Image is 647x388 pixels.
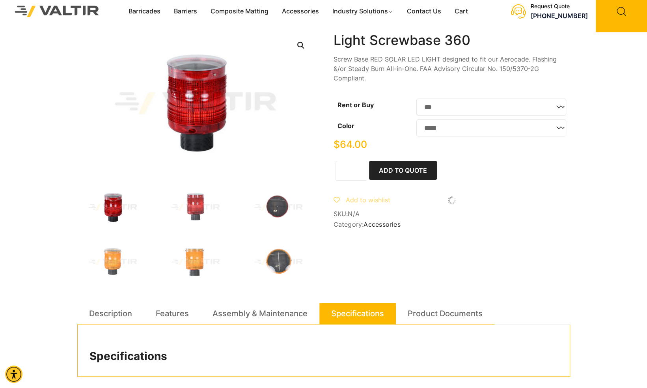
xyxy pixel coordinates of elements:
a: Description [89,303,132,324]
label: Rent or Buy [337,101,374,109]
a: Assembly & Maintenance [213,303,308,324]
span: SKU: [334,210,570,218]
bdi: 64.00 [334,138,367,150]
img: An orange warning light with a ribbed design, mounted on a black base, typically used for signali... [77,241,148,283]
span: N/A [348,210,360,218]
a: call (888) 496-3625 [531,12,588,20]
div: Accessibility Menu [5,366,22,383]
div: Request Quote [531,3,588,10]
a: Product Documents [408,303,483,324]
a: Contact Us [400,6,447,17]
a: Composite Matting [204,6,275,17]
img: A round solar panel with an orange frame, featuring a grid pattern on a dark surface. [243,241,314,283]
img: A red warning light with a cylindrical design and a threaded base, typically used for signaling o... [160,186,231,229]
a: Specifications [331,303,384,324]
span: Category: [334,221,570,228]
label: Color [337,122,354,130]
p: Screw Base RED SOLAR LED LIGHT designed to fit our Aerocade. Flashing &/or Steady Burn All-in-One... [334,54,570,83]
a: Barriers [167,6,204,17]
a: Cart [447,6,474,17]
img: A round solar-powered light with a red outer casing and a dark, grid-like surface. [243,186,314,229]
a: Features [156,303,189,324]
img: An orange warning light with a ribbed design, mounted on a black base. [160,241,231,283]
a: Industry Solutions [326,6,400,17]
a: Barricades [122,6,167,17]
a: Accessories [364,220,400,228]
a: Open this option [294,38,308,52]
span: $ [334,138,340,150]
a: Accessories [275,6,326,17]
img: Light_360_Red_3Q.jpg [77,186,148,229]
button: Add to Quote [369,161,437,180]
h1: Light Screwbase 360 [334,32,570,48]
h2: Specifications [89,350,558,363]
input: Product quantity [336,161,367,181]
